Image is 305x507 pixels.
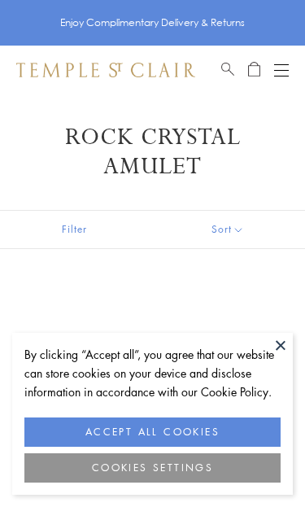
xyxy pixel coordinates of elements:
button: COOKIES SETTINGS [24,453,281,483]
div: By clicking “Accept all”, you agree that our website can store cookies on your device and disclos... [24,345,281,401]
a: P54801-E18BM [157,269,296,408]
a: 18K Archival Amulet [10,269,149,408]
a: Open Shopping Bag [248,60,260,80]
button: ACCEPT ALL COOKIES [24,417,281,447]
a: Search [221,60,234,80]
h1: Rock Crystal Amulet [20,123,285,181]
img: Temple St. Clair [16,63,195,77]
button: Open navigation [274,60,289,80]
p: Enjoy Complimentary Delivery & Returns [60,15,245,31]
